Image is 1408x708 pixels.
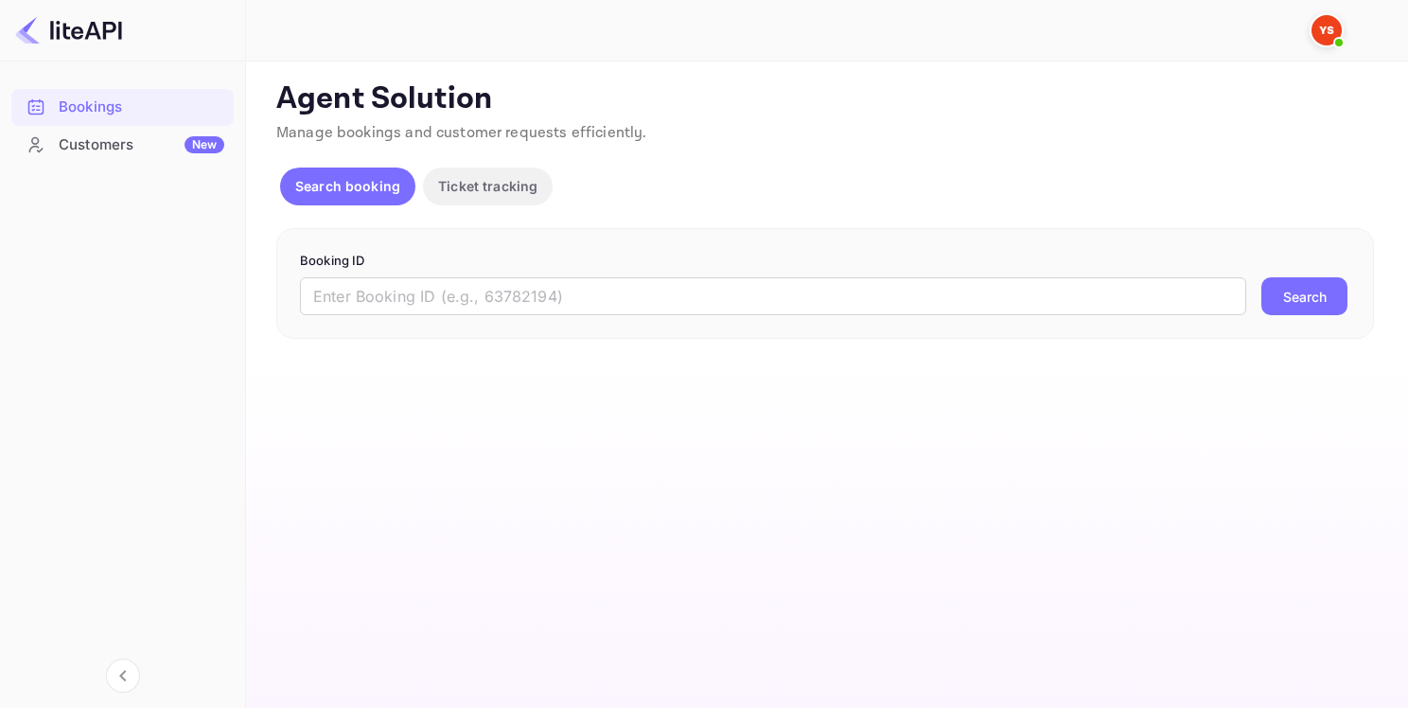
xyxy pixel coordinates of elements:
[1311,15,1342,45] img: Yandex Support
[1261,277,1347,315] button: Search
[59,134,224,156] div: Customers
[11,89,234,124] a: Bookings
[11,127,234,162] a: CustomersNew
[276,123,647,143] span: Manage bookings and customer requests efficiently.
[300,277,1246,315] input: Enter Booking ID (e.g., 63782194)
[15,15,122,45] img: LiteAPI logo
[106,659,140,693] button: Collapse navigation
[276,80,1374,118] p: Agent Solution
[438,176,537,196] p: Ticket tracking
[11,89,234,126] div: Bookings
[59,97,224,118] div: Bookings
[11,127,234,164] div: CustomersNew
[185,136,224,153] div: New
[295,176,400,196] p: Search booking
[300,252,1350,271] p: Booking ID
